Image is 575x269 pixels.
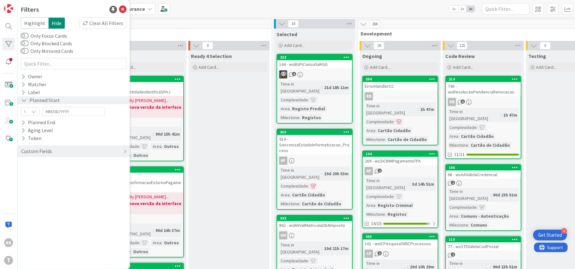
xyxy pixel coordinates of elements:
span: : [161,143,162,150]
div: 3691519 - prjSPAJ_EntidadesNotificaSPAJ [108,76,183,96]
div: Registo Criminal [376,202,414,209]
div: 3651137 - sapSPAJConfirmacaoEstornoPagamentos [108,167,183,192]
div: 68 - wsAAValidaCredencial [446,170,521,179]
span: : [131,248,132,255]
span: : [477,124,478,131]
div: 350914 - SincronizaEstadoInformatizacao_Process [277,129,352,155]
span: 1 [451,253,455,257]
div: 77 - wsSTSValidaCodPostal [446,242,521,251]
div: Area [279,105,290,112]
span: 5 [378,251,382,255]
span: Hide [49,17,65,29]
span: : [409,181,410,188]
div: 365 [108,167,183,173]
div: 144269 - wsSICRIMPagamentoTPA [363,151,438,165]
div: Milestone [448,142,468,149]
div: 343 [280,216,352,221]
div: Time in [GEOGRAPHIC_DATA] [279,80,322,94]
div: AP [365,167,373,175]
div: Area [279,191,290,198]
div: 369 [111,77,183,81]
div: Complexidade [365,193,394,200]
a: 144269 - wsSICRIMPagamentoTPAAPTime in [GEOGRAPHIC_DATA]:3d 14h 51mComplexidade:Area:Registo Crim... [362,151,438,228]
div: Registo Predial [291,105,327,112]
div: 101 - wsICPesquisaSIRICProcessos [363,240,438,248]
span: 2 [451,181,455,185]
div: ErrorHandlerCC [363,82,438,90]
span: : [490,191,491,198]
span: : [290,191,291,198]
div: Owner [21,73,43,80]
span: : [394,193,395,200]
div: 365 [111,168,183,172]
span: : [322,245,323,252]
div: T [4,256,13,265]
a: 233144 - wsBUPiConsultaRGGLSTime in [GEOGRAPHIC_DATA]:21d 18h 11mComplexidade:Area:Registo Predia... [277,54,353,124]
a: 314746 - wsResolucaoPendenciaRenovacaoRBTime in [GEOGRAPHIC_DATA]:1h 47mComplexidade:Area:Cartão ... [445,76,521,159]
div: 350 [277,129,352,135]
b: Aguarda nova versão da interface SAP [110,104,181,117]
div: Outros [132,248,150,255]
div: RB [446,98,521,106]
input: Quick Filter... [21,58,127,69]
div: 1519 - prjSPAJ_EntidadesNotificaSPAJ [108,82,183,96]
div: LS [277,70,352,79]
span: Testing [528,53,546,59]
span: 2x [458,6,467,12]
div: Cartão de Cidadão [386,136,428,143]
div: Complexidade [365,118,394,125]
div: 394ErrorHandlerCC [363,76,438,90]
div: Watcher [21,80,47,88]
div: 305 [366,234,438,239]
div: 343 [277,215,352,221]
a: 10668 - wsAAValidaCredencialTime in [GEOGRAPHIC_DATA]:90d 23h 51mComplexidade:Area:Comuns - Auten... [445,164,521,231]
span: : [375,202,376,209]
span: : [322,170,323,177]
span: : [153,131,154,138]
span: : [458,133,459,140]
div: Comuns - Autenticação [459,213,511,220]
div: 390 [111,264,183,268]
div: Time in [GEOGRAPHIC_DATA] [110,127,153,141]
span: [DATE] By [PERSON_NAME]... [117,194,169,200]
div: Time in [GEOGRAPHIC_DATA] [365,177,409,191]
span: 0 [202,42,213,49]
span: : [418,106,419,113]
button: Only Focus Cards [21,33,29,39]
span: 1 [378,169,382,173]
b: Aguarda nova versão da interface SAP [110,200,181,213]
span: 11/11 [454,151,465,158]
div: 269 - wsSICRIMPagamentoTPA [363,157,438,165]
div: 106 [446,165,521,170]
div: Clear All Filters [79,17,127,29]
span: Ready 4 Selection [191,53,232,59]
div: RB [4,238,13,247]
div: Milestone [448,221,468,228]
a: 350914 - SincronizaEstadoInformatizacao_ProcessAPTime in [GEOGRAPHIC_DATA]:19d 20h 53mComplexidad... [277,129,353,210]
div: Time in [GEOGRAPHIC_DATA] [110,223,153,237]
span: : [375,127,376,134]
div: 746 - wsResolucaoPendenciaRenovacao [446,82,521,96]
div: RB [363,92,438,100]
div: Time in [GEOGRAPHIC_DATA] [448,188,490,202]
div: 369 [108,76,183,82]
span: : [394,118,395,125]
input: Quick Filter... [482,3,529,15]
div: 110 [446,237,521,242]
div: 233 [280,55,352,60]
div: Cartão de Cidadão [300,200,343,207]
div: Open Get Started checklist, remaining modules: 4 [533,230,567,240]
div: RB [365,92,373,100]
div: Time in [GEOGRAPHIC_DATA] [448,108,501,122]
div: Complexidade [279,96,308,103]
img: LS [279,70,287,79]
span: : [299,200,300,207]
input: MM/DD/YYYY [46,108,101,116]
div: 144 - wsBUPiConsultaRGG [277,60,352,68]
div: 90d 16h 37m [154,227,181,234]
div: Cartão Cidadão [459,133,495,140]
div: 144 [366,152,438,156]
div: Custom Fields [21,147,53,155]
div: Milestone [279,200,299,207]
div: 21d 18h 11m [323,84,350,91]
